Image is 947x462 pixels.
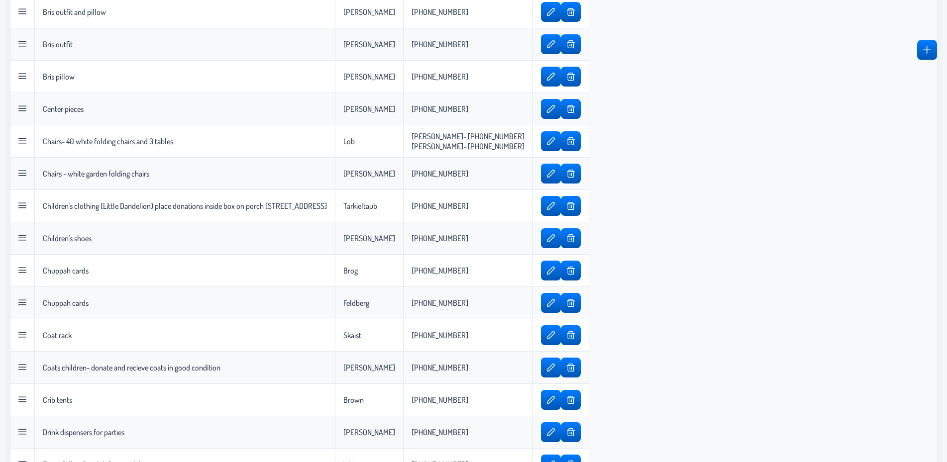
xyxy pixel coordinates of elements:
p-celleditor: [PERSON_NAME] [343,72,395,82]
p-celleditor: Drink dispensers for parties [43,427,124,437]
p-celleditor: [PHONE_NUMBER] [412,363,468,372]
p-celleditor: [PERSON_NAME] [343,39,395,49]
p-celleditor: Feldberg [343,298,369,308]
p-celleditor: Bris outfit [43,39,73,49]
p-celleditor: [PERSON_NAME] [343,233,395,243]
p-celleditor: [PHONE_NUMBER] [412,104,468,114]
p-celleditor: [PERSON_NAME] [343,7,395,17]
p-celleditor: Crib tents [43,395,72,405]
p-celleditor: Skaist [343,330,361,340]
p-celleditor: [PHONE_NUMBER] [412,330,468,340]
p-celleditor: [PHONE_NUMBER] [412,201,468,211]
p-celleditor: Chuppah cards [43,298,89,308]
p-celleditor: Center pieces [43,104,84,114]
p-celleditor: Coats children- donate and recieve coats in good condition [43,363,220,372]
p-celleditor: [PERSON_NAME] [343,104,395,114]
p-celleditor: [PHONE_NUMBER] [412,169,468,179]
p-celleditor: [PHONE_NUMBER] [412,266,468,276]
p-celleditor: Bris pillow [43,72,75,82]
p-celleditor: [PERSON_NAME]- [PHONE_NUMBER] [PERSON_NAME]- [PHONE_NUMBER] [412,131,525,151]
p-celleditor: Lob [343,136,355,146]
p-celleditor: [PERSON_NAME] [343,363,395,372]
p-celleditor: Brog [343,266,358,276]
p-celleditor: Children's clothing (Little Dandelion) place donations inside box on porch [STREET_ADDRESS] [43,201,327,211]
p-celleditor: Tarkieltaub [343,201,377,211]
p-celleditor: [PHONE_NUMBER] [412,233,468,243]
p-celleditor: Bris outfit and pillow [43,7,106,17]
p-celleditor: [PHONE_NUMBER] [412,39,468,49]
p-celleditor: [PERSON_NAME] [343,169,395,179]
p-celleditor: [PERSON_NAME] [343,427,395,437]
p-celleditor: [PHONE_NUMBER] [412,7,468,17]
p-celleditor: [PHONE_NUMBER] [412,72,468,82]
p-celleditor: Chairs- 40 white folding chairs and 3 tables [43,136,173,146]
p-celleditor: Brown [343,395,364,405]
p-celleditor: Chuppah cards [43,266,89,276]
p-celleditor: [PHONE_NUMBER] [412,395,468,405]
p-celleditor: Coat rack [43,330,72,340]
p-celleditor: Children's shoes [43,233,92,243]
p-celleditor: [PHONE_NUMBER] [412,298,468,308]
p-celleditor: [PHONE_NUMBER] [412,427,468,437]
p-celleditor: Chairs - white garden folding chairs [43,169,149,179]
